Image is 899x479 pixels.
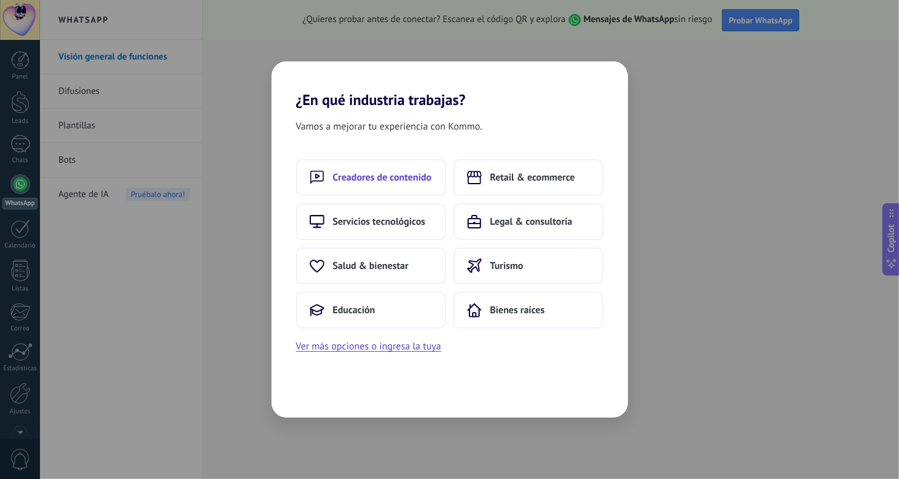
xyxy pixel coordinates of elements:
button: Educación [296,292,446,329]
span: Servicios tecnológicos [333,216,426,228]
button: Retail & ecommerce [453,159,603,196]
button: Bienes raíces [453,292,603,329]
h2: ¿En qué industria trabajas? [272,61,628,109]
button: Legal & consultoría [453,203,603,240]
button: Servicios tecnológicos [296,203,446,240]
span: Legal & consultoría [490,216,573,228]
button: Salud & bienestar [296,247,446,284]
button: Turismo [453,247,603,284]
button: Creadores de contenido [296,159,446,196]
span: Creadores de contenido [333,171,432,184]
span: Turismo [490,260,524,272]
span: Retail & ecommerce [490,171,575,184]
span: Bienes raíces [490,304,545,316]
button: Ver más opciones o ingresa la tuya [296,338,441,354]
span: Vamos a mejorar tu experiencia con Kommo. [296,119,482,134]
span: Educación [333,304,375,316]
span: Salud & bienestar [333,260,409,272]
